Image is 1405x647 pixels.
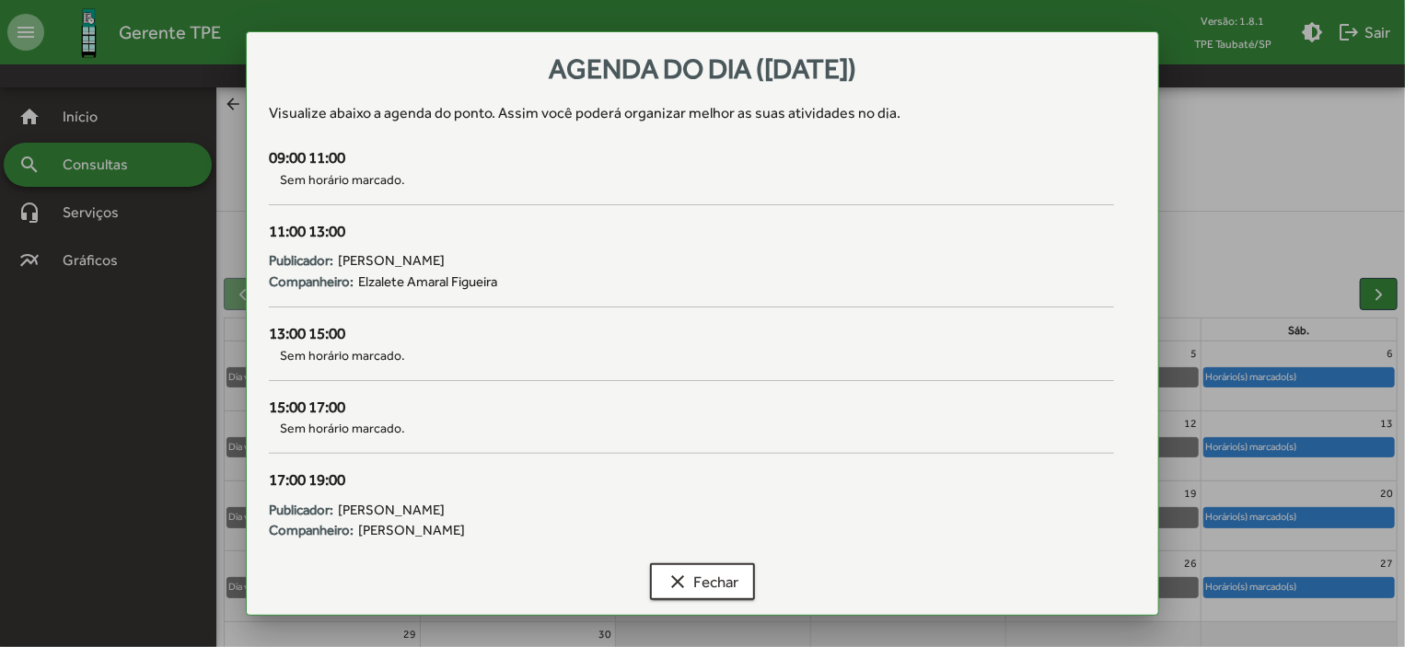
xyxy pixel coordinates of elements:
[358,272,497,293] span: Elzalete Amaral Figueira
[269,419,1114,438] span: Sem horário marcado.
[269,146,1114,170] div: 09:00 11:00
[269,220,1114,244] div: 11:00 13:00
[269,272,354,293] strong: Companheiro:
[358,520,465,541] span: [PERSON_NAME]
[269,500,333,521] strong: Publicador:
[269,102,1136,124] div: Visualize abaixo a agenda do ponto . Assim você poderá organizar melhor as suas atividades no dia.
[269,170,1114,190] span: Sem horário marcado.
[338,500,445,521] span: [PERSON_NAME]
[650,563,755,600] button: Fechar
[667,565,738,598] span: Fechar
[269,250,333,272] strong: Publicador:
[338,250,445,272] span: [PERSON_NAME]
[667,571,689,593] mat-icon: clear
[549,52,856,85] span: Agenda do dia ([DATE])
[269,468,1114,492] div: 17:00 19:00
[269,322,1114,346] div: 13:00 15:00
[269,396,1114,420] div: 15:00 17:00
[269,346,1114,365] span: Sem horário marcado.
[269,520,354,541] strong: Companheiro:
